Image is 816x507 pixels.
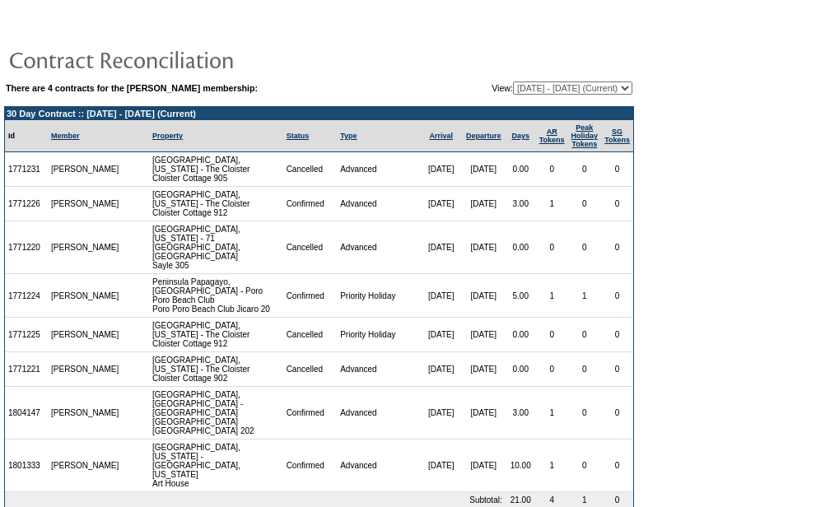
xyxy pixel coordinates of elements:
td: 3.00 [506,387,536,440]
td: Priority Holiday [337,274,420,318]
a: Departure [466,132,501,140]
td: 0 [568,387,602,440]
td: 0.00 [506,318,536,352]
td: 0 [601,152,633,187]
a: Arrival [429,132,453,140]
td: [GEOGRAPHIC_DATA], [US_STATE] - The Cloister Cloister Cottage 912 [149,187,283,221]
td: [DATE] [462,221,506,274]
a: SGTokens [604,128,630,144]
td: [DATE] [420,187,461,221]
td: 0 [601,274,633,318]
td: [DATE] [420,318,461,352]
td: 0 [601,387,633,440]
td: 0 [536,152,568,187]
td: 0 [601,318,633,352]
td: Cancelled [283,221,338,274]
td: [PERSON_NAME] [48,221,123,274]
td: 0.00 [506,221,536,274]
td: [GEOGRAPHIC_DATA], [US_STATE] - The Cloister Cloister Cottage 905 [149,152,283,187]
td: 0 [568,187,602,221]
td: [GEOGRAPHIC_DATA], [US_STATE] - The Cloister Cloister Cottage 902 [149,352,283,387]
td: 10.00 [506,440,536,492]
td: Advanced [337,387,420,440]
td: 0 [568,152,602,187]
td: [DATE] [462,152,506,187]
td: [DATE] [462,318,506,352]
td: [GEOGRAPHIC_DATA], [GEOGRAPHIC_DATA] - [GEOGRAPHIC_DATA] [GEOGRAPHIC_DATA] [GEOGRAPHIC_DATA] 202 [149,387,283,440]
td: 0 [536,352,568,387]
td: 1 [536,440,568,492]
td: Advanced [337,152,420,187]
td: 0 [568,352,602,387]
td: 1771225 [5,318,48,352]
td: [DATE] [420,274,461,318]
td: [PERSON_NAME] [48,387,123,440]
td: [GEOGRAPHIC_DATA], [US_STATE] - The Cloister Cloister Cottage 912 [149,318,283,352]
td: 5.00 [506,274,536,318]
td: 0 [601,352,633,387]
td: 0 [568,221,602,274]
td: Cancelled [283,318,338,352]
td: [DATE] [462,187,506,221]
td: 1771221 [5,352,48,387]
td: 0 [568,440,602,492]
td: 30 Day Contract :: [DATE] - [DATE] (Current) [5,107,633,120]
td: 1804147 [5,387,48,440]
td: Peninsula Papagayo, [GEOGRAPHIC_DATA] - Poro Poro Beach Club Poro Poro Beach Club Jicaro 20 [149,274,283,318]
td: Advanced [337,352,420,387]
td: 1771231 [5,152,48,187]
b: There are 4 contracts for the [PERSON_NAME] membership: [6,83,258,93]
td: Cancelled [283,152,338,187]
a: Type [340,132,357,140]
td: 3.00 [506,187,536,221]
td: 0 [568,318,602,352]
td: Cancelled [283,352,338,387]
td: [PERSON_NAME] [48,440,123,492]
td: View: [408,81,632,95]
td: [DATE] [420,352,461,387]
td: 0.00 [506,152,536,187]
td: [PERSON_NAME] [48,352,123,387]
td: Confirmed [283,440,338,492]
td: Priority Holiday [337,318,420,352]
td: [DATE] [462,387,506,440]
a: Days [511,132,529,140]
td: Advanced [337,187,420,221]
td: Confirmed [283,187,338,221]
td: [DATE] [420,221,461,274]
td: 1 [536,387,568,440]
td: 0 [536,221,568,274]
td: Confirmed [283,387,338,440]
a: Member [51,132,80,140]
td: [DATE] [462,352,506,387]
td: Advanced [337,221,420,274]
td: 1 [536,274,568,318]
td: [PERSON_NAME] [48,152,123,187]
td: 1 [536,187,568,221]
td: [GEOGRAPHIC_DATA], [US_STATE] - [GEOGRAPHIC_DATA], [US_STATE] Art House [149,440,283,492]
a: ARTokens [539,128,565,144]
td: 1 [568,274,602,318]
a: Peak HolidayTokens [571,123,599,148]
td: 0 [536,318,568,352]
td: Advanced [337,440,420,492]
td: [PERSON_NAME] [48,187,123,221]
td: Confirmed [283,274,338,318]
a: Status [287,132,310,140]
td: [PERSON_NAME] [48,318,123,352]
td: 1771224 [5,274,48,318]
td: 0 [601,221,633,274]
a: Property [152,132,183,140]
td: [DATE] [462,274,506,318]
td: [DATE] [420,387,461,440]
td: 0 [601,187,633,221]
td: [DATE] [420,152,461,187]
td: [PERSON_NAME] [48,274,123,318]
td: [DATE] [420,440,461,492]
td: 0 [601,440,633,492]
td: 1801333 [5,440,48,492]
td: Id [5,120,48,152]
td: 1771220 [5,221,48,274]
td: 1771226 [5,187,48,221]
img: pgTtlContractReconciliation.gif [8,43,338,76]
